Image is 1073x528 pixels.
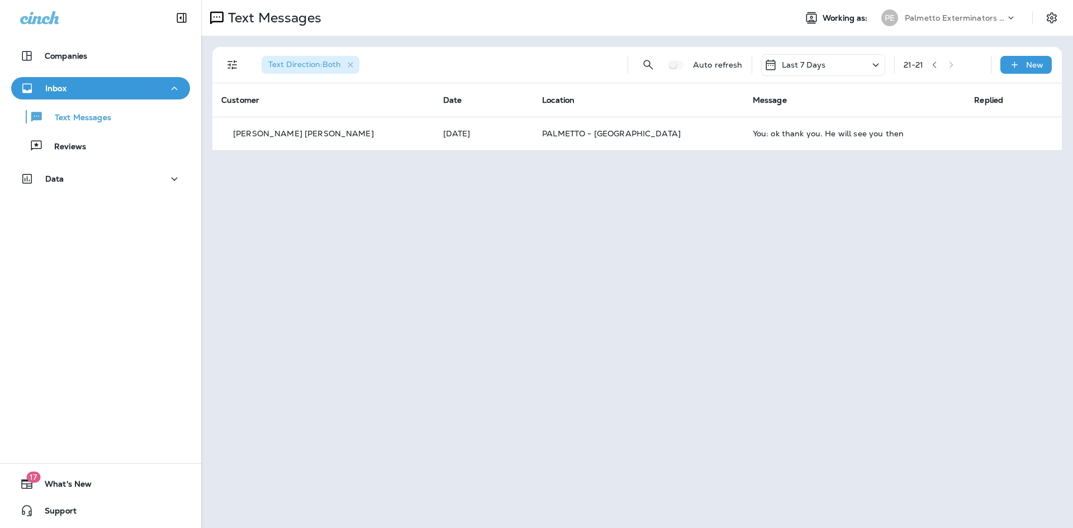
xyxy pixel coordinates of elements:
p: Inbox [45,84,67,93]
span: Message [753,95,787,105]
p: Data [45,174,64,183]
div: You: ok thank you. He will see you then [753,129,957,138]
span: Date [443,95,462,105]
div: Text Direction:Both [262,56,359,74]
p: Aug 18, 2025 07:58 AM [443,129,524,138]
p: Companies [45,51,87,60]
span: Customer [221,95,259,105]
button: Reviews [11,134,190,158]
p: Reviews [43,142,86,153]
button: Collapse Sidebar [166,7,197,29]
button: Data [11,168,190,190]
button: Inbox [11,77,190,99]
p: Auto refresh [693,60,743,69]
span: Working as: [823,13,870,23]
p: [PERSON_NAME] [PERSON_NAME] [233,129,374,138]
span: Location [542,95,575,105]
button: Support [11,500,190,522]
p: Last 7 Days [782,60,826,69]
div: 21 - 21 [904,60,924,69]
button: Search Messages [637,54,659,76]
span: Support [34,506,77,520]
div: PE [881,9,898,26]
p: Palmetto Exterminators LLC [905,13,1005,22]
p: Text Messages [224,9,321,26]
p: Text Messages [44,113,111,123]
span: Replied [974,95,1003,105]
button: Companies [11,45,190,67]
p: New [1026,60,1043,69]
button: 17What's New [11,473,190,495]
span: PALMETTO - [GEOGRAPHIC_DATA] [542,129,681,139]
button: Filters [221,54,244,76]
span: What's New [34,479,92,493]
span: Text Direction : Both [268,59,341,69]
span: 17 [26,472,40,483]
button: Settings [1042,8,1062,28]
button: Text Messages [11,105,190,129]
